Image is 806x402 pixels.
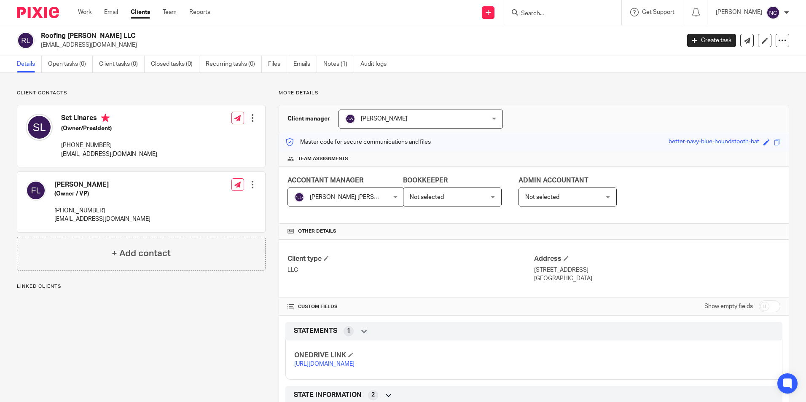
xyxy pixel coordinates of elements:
a: Team [163,8,177,16]
div: better-navy-blue-houndstooth-bat [669,137,759,147]
p: Client contacts [17,90,266,96]
a: Audit logs [360,56,393,72]
p: [PERSON_NAME] [716,8,762,16]
a: Details [17,56,42,72]
h4: [PERSON_NAME] [54,180,150,189]
img: svg%3E [26,180,46,201]
img: svg%3E [17,32,35,49]
span: ADMIN ACCOUNTANT [519,177,588,184]
p: [EMAIL_ADDRESS][DOMAIN_NAME] [54,215,150,223]
img: svg%3E [294,192,304,202]
p: [PHONE_NUMBER] [61,141,157,150]
span: 1 [347,327,350,335]
a: Work [78,8,91,16]
p: [STREET_ADDRESS] [534,266,780,274]
h4: Client type [287,255,534,263]
span: Team assignments [298,155,348,162]
a: Clients [131,8,150,16]
p: [EMAIL_ADDRESS][DOMAIN_NAME] [41,41,674,49]
img: svg%3E [26,114,53,141]
span: 2 [371,391,375,399]
h4: ONEDRIVE LINK [294,351,534,360]
h5: (Owner / VP) [54,190,150,198]
h5: (Owner/President) [61,124,157,133]
a: Emails [293,56,317,72]
p: LLC [287,266,534,274]
img: svg%3E [766,6,780,19]
span: STATE INFORMATION [294,391,362,399]
h3: Client manager [287,115,330,123]
p: [PHONE_NUMBER] [54,206,150,215]
h4: Address [534,255,780,263]
span: [PERSON_NAME] [PERSON_NAME] [310,194,404,200]
a: Reports [189,8,210,16]
a: [URL][DOMAIN_NAME] [294,361,355,367]
span: Not selected [410,194,444,200]
span: BOOKKEEPER [403,177,448,184]
h4: CUSTOM FIELDS [287,303,534,310]
span: ACCONTANT MANAGER [287,177,363,184]
label: Show empty fields [704,302,753,311]
span: Not selected [525,194,559,200]
h4: + Add contact [112,247,171,260]
a: Create task [687,34,736,47]
a: Open tasks (0) [48,56,93,72]
h2: Roofing [PERSON_NAME] LLC [41,32,548,40]
img: svg%3E [345,114,355,124]
p: Linked clients [17,283,266,290]
p: Master code for secure communications and files [285,138,431,146]
span: Get Support [642,9,674,15]
a: Files [268,56,287,72]
a: Notes (1) [323,56,354,72]
p: More details [279,90,789,96]
a: Email [104,8,118,16]
span: STATEMENTS [294,327,337,335]
a: Recurring tasks (0) [206,56,262,72]
a: Client tasks (0) [99,56,145,72]
input: Search [520,10,596,18]
p: [GEOGRAPHIC_DATA] [534,274,780,283]
h4: Set Linares [61,114,157,124]
i: Primary [101,114,110,122]
a: Closed tasks (0) [151,56,199,72]
span: [PERSON_NAME] [361,116,407,122]
span: Other details [298,228,336,235]
img: Pixie [17,7,59,18]
p: [EMAIL_ADDRESS][DOMAIN_NAME] [61,150,157,158]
